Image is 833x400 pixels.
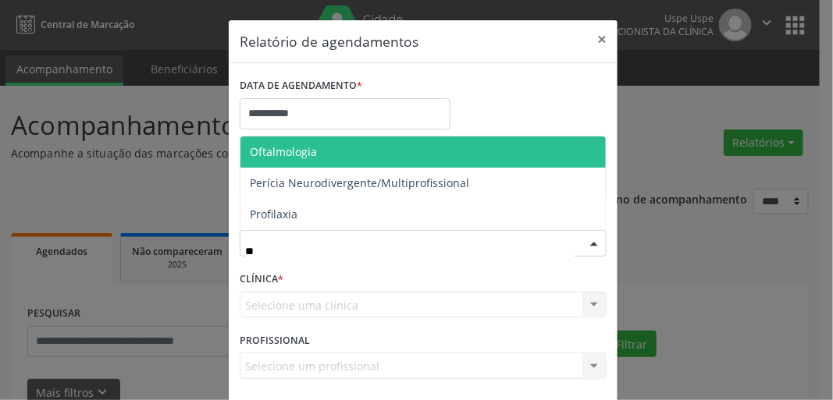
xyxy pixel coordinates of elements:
[250,207,297,221] span: Profilaxia
[240,328,310,352] label: PROFISSIONAL
[250,175,469,190] span: Perícia Neurodivergente/Multiprofissional
[250,144,317,159] span: Oftalmologia
[240,267,283,292] label: CLÍNICA
[586,20,618,58] button: Close
[240,74,362,98] label: DATA DE AGENDAMENTO
[240,31,418,51] h5: Relatório de agendamentos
